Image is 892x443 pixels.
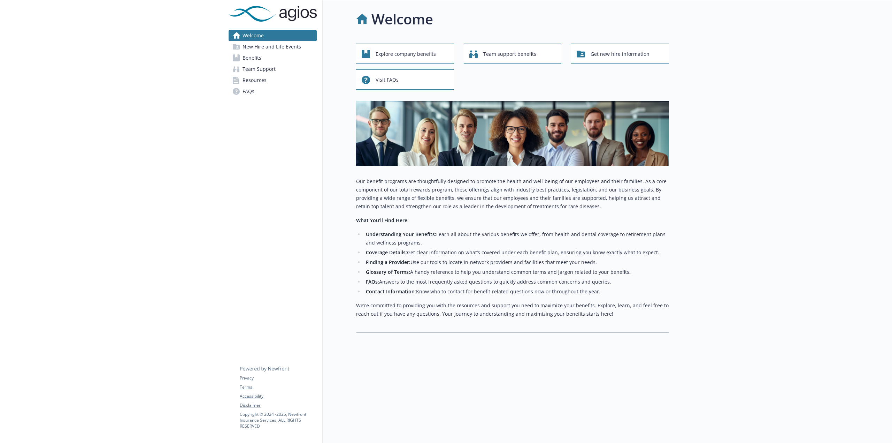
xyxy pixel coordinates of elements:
li: Know who to contact for benefit-related questions now or throughout the year. [364,287,669,296]
span: Team support benefits [483,47,536,61]
strong: Coverage Details: [366,249,407,256]
span: FAQs [243,86,254,97]
a: Benefits [229,52,317,63]
span: Team Support [243,63,276,75]
span: Welcome [243,30,264,41]
p: We’re committed to providing you with the resources and support you need to maximize your benefit... [356,301,669,318]
li: Get clear information on what’s covered under each benefit plan, ensuring you know exactly what t... [364,248,669,257]
strong: Understanding Your Benefits: [366,231,436,238]
span: Benefits [243,52,261,63]
span: Resources [243,75,267,86]
h1: Welcome [371,9,433,30]
button: Team support benefits [464,44,562,64]
li: A handy reference to help you understand common terms and jargon related to your benefits. [364,268,669,276]
a: Disclaimer [240,402,316,408]
a: Team Support [229,63,317,75]
strong: Contact Information: [366,288,416,295]
p: Our benefit programs are thoughtfully designed to promote the health and well-being of our employ... [356,177,669,211]
li: Learn all about the various benefits we offer, from health and dental coverage to retirement plan... [364,230,669,247]
a: Accessibility [240,393,316,399]
img: overview page banner [356,101,669,166]
li: Use our tools to locate in-network providers and facilities that meet your needs. [364,258,669,266]
span: Visit FAQs [376,73,399,87]
span: Get new hire information [591,47,649,61]
a: Resources [229,75,317,86]
strong: FAQs: [366,278,379,285]
strong: Finding a Provider: [366,259,410,265]
a: FAQs [229,86,317,97]
strong: Glossary of Terms: [366,269,410,275]
span: Explore company benefits [376,47,436,61]
li: Answers to the most frequently asked questions to quickly address common concerns and queries. [364,278,669,286]
button: Get new hire information [571,44,669,64]
a: Welcome [229,30,317,41]
a: Privacy [240,375,316,381]
p: Copyright © 2024 - 2025 , Newfront Insurance Services, ALL RIGHTS RESERVED [240,411,316,429]
strong: What You’ll Find Here: [356,217,409,224]
button: Explore company benefits [356,44,454,64]
a: New Hire and Life Events [229,41,317,52]
a: Terms [240,384,316,390]
button: Visit FAQs [356,69,454,90]
span: New Hire and Life Events [243,41,301,52]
